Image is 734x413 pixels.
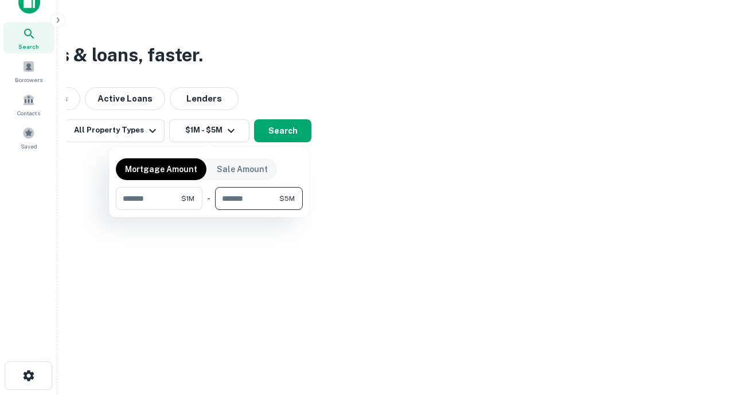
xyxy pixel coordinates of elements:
[279,193,295,204] span: $5M
[677,321,734,376] iframe: Chat Widget
[125,163,197,176] p: Mortgage Amount
[181,193,194,204] span: $1M
[217,163,268,176] p: Sale Amount
[207,187,210,210] div: -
